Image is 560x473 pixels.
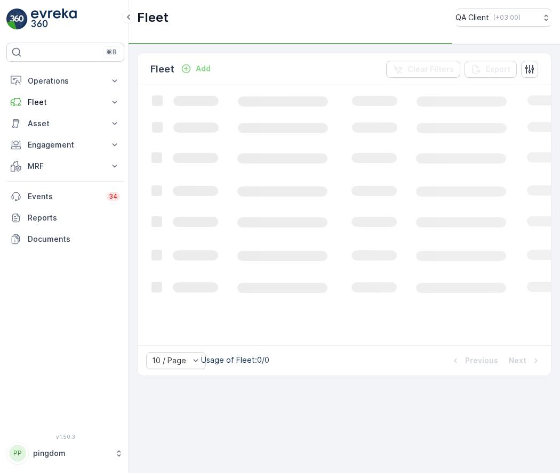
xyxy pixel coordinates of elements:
[6,207,124,229] a: Reports
[465,61,517,78] button: Export
[6,442,124,464] button: PPpingdom
[28,234,120,244] p: Documents
[455,9,551,27] button: QA Client(+03:00)
[28,118,103,129] p: Asset
[386,61,460,78] button: Clear Filters
[6,9,28,30] img: logo
[28,213,120,223] p: Reports
[150,62,174,77] p: Fleet
[137,9,169,26] p: Fleet
[6,113,124,134] button: Asset
[28,161,103,172] p: MRF
[6,434,124,440] span: v 1.50.3
[465,355,498,366] p: Previous
[28,140,103,150] p: Engagement
[6,70,124,92] button: Operations
[6,134,124,156] button: Engagement
[201,355,269,365] p: Usage of Fleet : 0/0
[6,229,124,250] a: Documents
[6,186,124,207] a: Events34
[455,12,489,23] p: QA Client
[449,354,499,367] button: Previous
[31,9,77,30] img: logo_light-DOdMpM7g.png
[493,13,521,22] p: ( +03:00 )
[486,64,510,75] p: Export
[509,355,526,366] p: Next
[106,48,117,56] p: ⌘B
[28,76,103,86] p: Operations
[28,191,100,202] p: Events
[109,192,118,201] p: 34
[407,64,454,75] p: Clear Filters
[196,63,211,74] p: Add
[177,62,215,75] button: Add
[6,156,124,177] button: MRF
[9,445,26,462] div: PP
[33,448,109,459] p: pingdom
[6,92,124,113] button: Fleet
[28,97,103,108] p: Fleet
[508,354,542,367] button: Next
